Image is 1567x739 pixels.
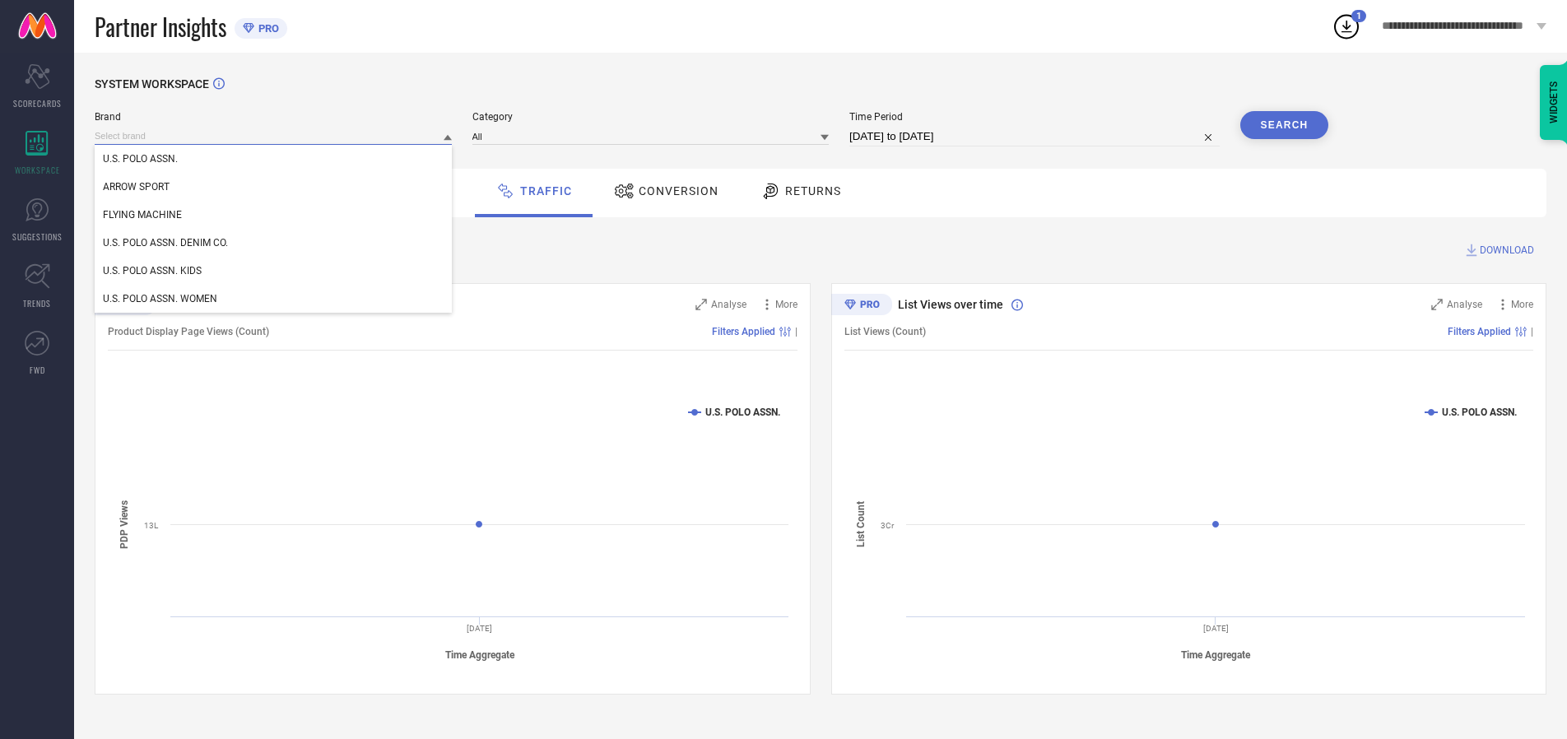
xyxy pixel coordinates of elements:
[1447,299,1482,310] span: Analyse
[95,77,209,91] span: SYSTEM WORKSPACE
[119,500,130,548] tspan: PDP Views
[695,299,707,310] svg: Zoom
[95,145,452,173] div: U.S. POLO ASSN.
[898,298,1003,311] span: List Views over time
[639,184,718,198] span: Conversion
[472,111,830,123] span: Category
[844,326,926,337] span: List Views (Count)
[795,326,797,337] span: |
[520,184,572,198] span: Traffic
[95,229,452,257] div: U.S. POLO ASSN. DENIM CO.
[12,230,63,243] span: SUGGESTIONS
[95,173,452,201] div: ARROW SPORT
[1448,326,1511,337] span: Filters Applied
[881,521,895,530] text: 3Cr
[103,209,182,221] span: FLYING MACHINE
[144,521,159,530] text: 13L
[1240,111,1329,139] button: Search
[775,299,797,310] span: More
[95,10,226,44] span: Partner Insights
[849,111,1220,123] span: Time Period
[1511,299,1533,310] span: More
[1356,11,1361,21] span: 1
[1332,12,1361,41] div: Open download list
[1181,649,1251,661] tspan: Time Aggregate
[95,128,452,145] input: Select brand
[705,407,780,418] text: U.S. POLO ASSN.
[855,501,867,547] tspan: List Count
[103,181,170,193] span: ARROW SPORT
[467,624,492,633] text: [DATE]
[1442,407,1517,418] text: U.S. POLO ASSN.
[254,22,279,35] span: PRO
[23,297,51,309] span: TRENDS
[13,97,62,109] span: SCORECARDS
[1480,242,1534,258] span: DOWNLOAD
[15,164,60,176] span: WORKSPACE
[785,184,841,198] span: Returns
[95,285,452,313] div: U.S. POLO ASSN. WOMEN
[445,649,515,661] tspan: Time Aggregate
[103,153,178,165] span: U.S. POLO ASSN.
[712,326,775,337] span: Filters Applied
[30,364,45,376] span: FWD
[1202,624,1228,633] text: [DATE]
[103,237,228,249] span: U.S. POLO ASSN. DENIM CO.
[103,265,202,277] span: U.S. POLO ASSN. KIDS
[1531,326,1533,337] span: |
[95,257,452,285] div: U.S. POLO ASSN. KIDS
[95,111,452,123] span: Brand
[103,293,217,304] span: U.S. POLO ASSN. WOMEN
[95,201,452,229] div: FLYING MACHINE
[849,127,1220,146] input: Select time period
[108,326,269,337] span: Product Display Page Views (Count)
[831,294,892,318] div: Premium
[1431,299,1443,310] svg: Zoom
[711,299,746,310] span: Analyse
